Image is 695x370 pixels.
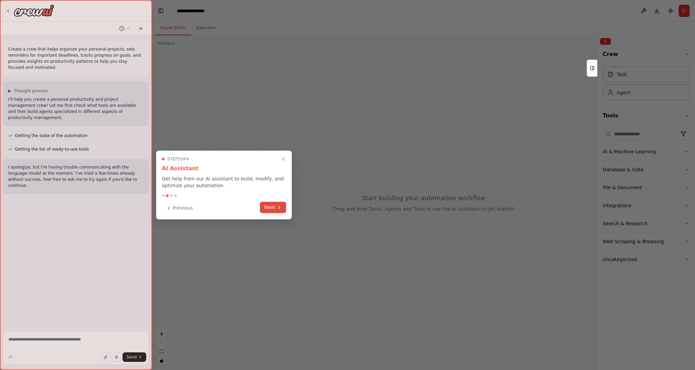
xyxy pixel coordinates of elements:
[162,175,286,189] p: Get help from our AI assistant to build, modify, and optimize your automation.
[167,156,189,162] span: Step 2 of 4
[162,164,286,173] h3: AI Assistant
[162,202,197,214] button: Previous
[260,202,286,213] button: Next
[279,155,287,163] button: Close walkthrough
[156,6,166,16] button: Hide left sidebar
